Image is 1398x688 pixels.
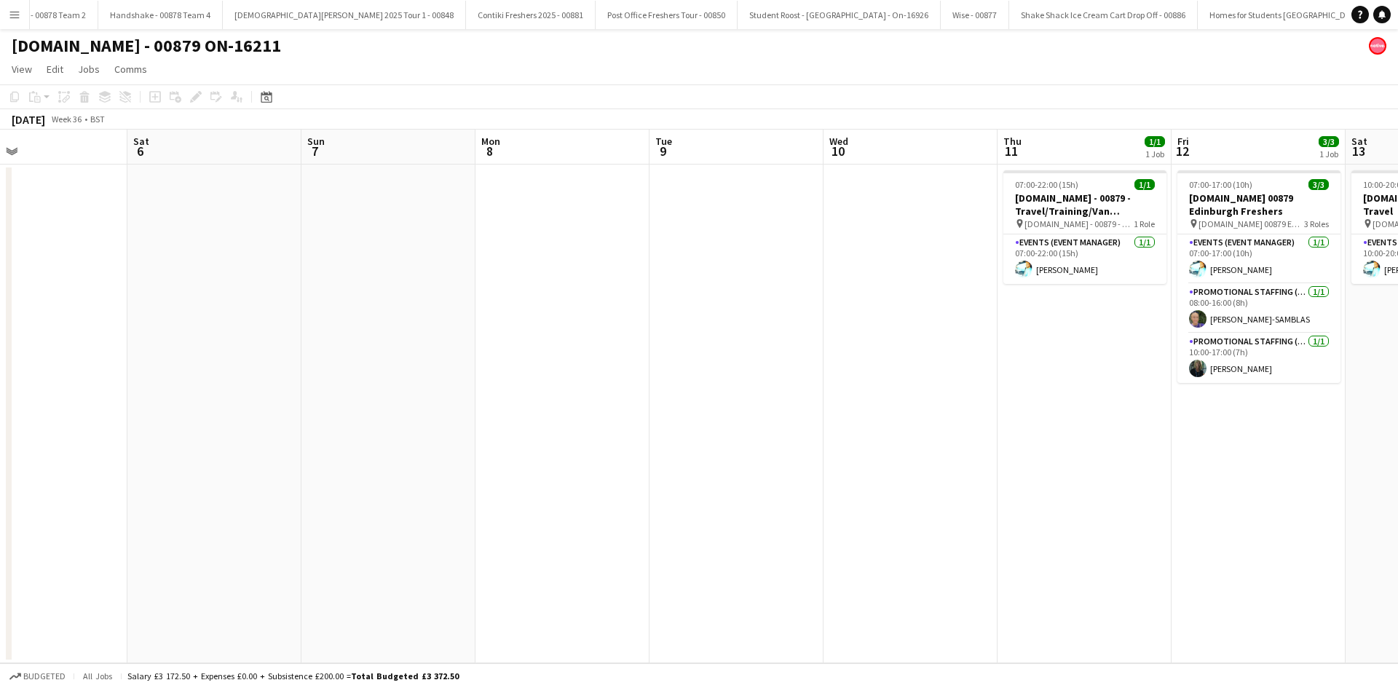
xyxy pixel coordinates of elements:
[48,114,84,124] span: Week 36
[127,671,459,681] div: Salary £3 172.50 + Expenses £0.00 + Subsistence £200.00 =
[351,671,459,681] span: Total Budgeted £3 372.50
[1009,1,1198,29] button: Shake Shack Ice Cream Cart Drop Off - 00886
[90,114,105,124] div: BST
[72,60,106,79] a: Jobs
[596,1,738,29] button: Post Office Freshers Tour - 00850
[466,1,596,29] button: Contiki Freshers 2025 - 00881
[6,60,38,79] a: View
[1369,37,1386,55] app-user-avatar: native Staffing
[108,60,153,79] a: Comms
[223,1,466,29] button: [DEMOGRAPHIC_DATA][PERSON_NAME] 2025 Tour 1 - 00848
[12,112,45,127] div: [DATE]
[941,1,1009,29] button: Wise - 00877
[23,671,66,681] span: Budgeted
[80,671,115,681] span: All jobs
[738,1,941,29] button: Student Roost - [GEOGRAPHIC_DATA] - On-16926
[12,63,32,76] span: View
[47,63,63,76] span: Edit
[114,63,147,76] span: Comms
[12,35,281,57] h1: [DOMAIN_NAME] - 00879 ON-16211
[98,1,223,29] button: Handshake - 00878 Team 4
[7,668,68,684] button: Budgeted
[41,60,69,79] a: Edit
[78,63,100,76] span: Jobs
